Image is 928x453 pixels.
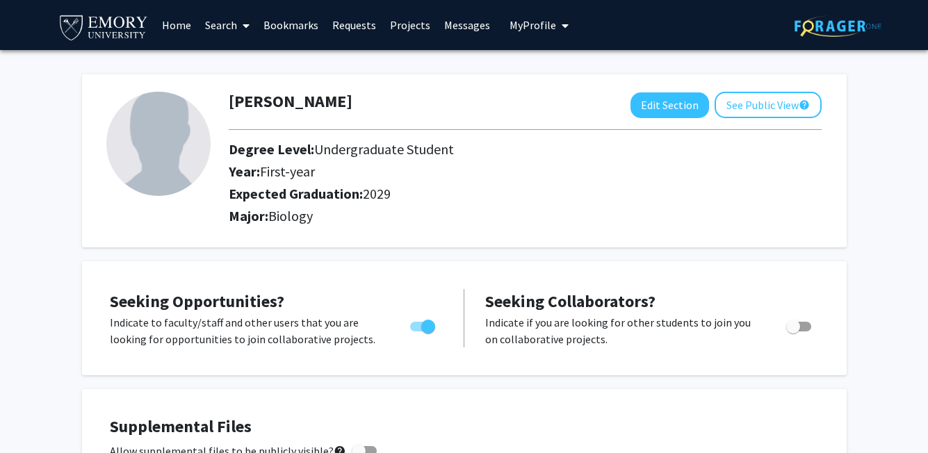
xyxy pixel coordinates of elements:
mat-icon: help [799,97,810,113]
div: Toggle [405,314,443,335]
span: Biology [268,207,313,224]
h2: Major: [229,208,822,224]
span: First-year [260,163,315,180]
a: Requests [325,1,383,49]
span: Undergraduate Student [314,140,454,158]
button: Edit Section [630,92,709,118]
h1: [PERSON_NAME] [229,92,352,112]
h2: Year: [229,163,744,180]
a: Home [155,1,198,49]
p: Indicate to faculty/staff and other users that you are looking for opportunities to join collabor... [110,314,384,347]
span: Seeking Collaborators? [485,290,656,312]
span: 2029 [363,185,391,202]
a: Projects [383,1,437,49]
h2: Degree Level: [229,141,744,158]
a: Search [198,1,257,49]
img: Profile Picture [106,92,211,196]
h2: Expected Graduation: [229,186,744,202]
img: Emory University Logo [58,11,150,42]
span: My Profile [510,18,556,32]
button: See Public View [715,92,822,118]
div: Toggle [781,314,819,335]
iframe: Chat [10,390,59,443]
img: ForagerOne Logo [795,15,881,37]
p: Indicate if you are looking for other students to join you on collaborative projects. [485,314,760,347]
a: Messages [437,1,497,49]
h4: Supplemental Files [110,417,819,437]
span: Seeking Opportunities? [110,290,284,312]
a: Bookmarks [257,1,325,49]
